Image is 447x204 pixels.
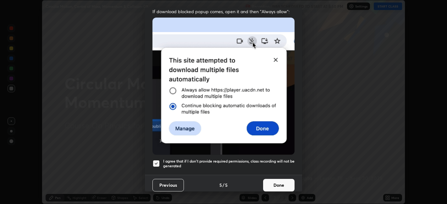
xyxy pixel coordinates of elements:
h4: / [223,182,224,188]
button: Previous [152,179,184,191]
h5: I agree that if I don't provide required permissions, class recording will not be generated [163,159,295,169]
h4: 5 [219,182,222,188]
button: Done [263,179,295,191]
img: downloads-permission-blocked.gif [152,18,295,155]
span: If download blocked popup comes, open it and then "Always allow": [152,8,295,14]
h4: 5 [225,182,228,188]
